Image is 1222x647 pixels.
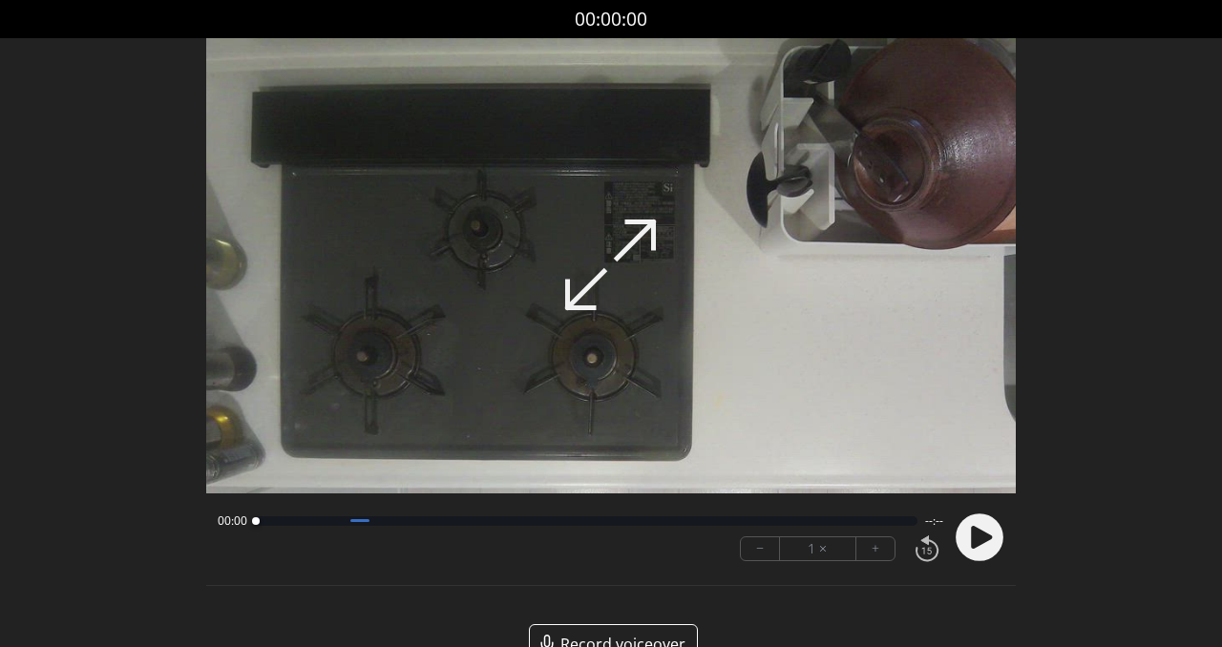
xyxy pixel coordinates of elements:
[218,513,247,529] span: 00:00
[575,6,647,33] a: 00:00:00
[856,537,895,560] button: +
[925,513,943,529] span: --:--
[780,537,856,560] div: 1 ×
[741,537,780,560] button: −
